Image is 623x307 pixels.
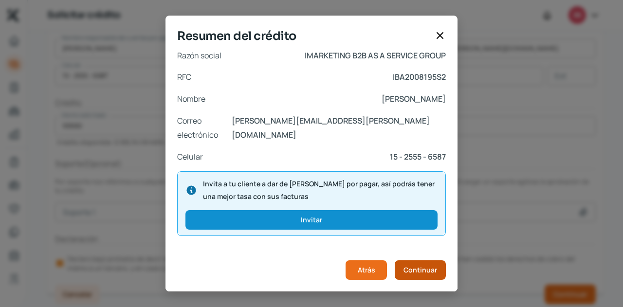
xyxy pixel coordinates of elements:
[177,27,430,45] span: Resumen del crédito
[177,92,205,106] p: Nombre
[177,150,203,164] p: Celular
[403,267,437,273] span: Continuar
[346,260,387,280] button: Atrás
[358,267,375,273] span: Atrás
[390,150,446,164] p: 15 - 2555 - 6587
[393,70,446,84] p: IBA2008195S2
[185,210,438,230] button: Invitar
[177,114,232,142] p: Correo electrónico
[301,217,322,223] span: Invitar
[177,70,191,84] p: RFC
[232,114,446,142] p: [PERSON_NAME][EMAIL_ADDRESS][PERSON_NAME][DOMAIN_NAME]
[177,49,221,63] p: Razón social
[395,260,446,280] button: Continuar
[305,49,446,63] p: IMARKETING B2B AS A SERVICE GROUP
[203,178,438,202] span: Invita a tu cliente a dar de [PERSON_NAME] por pagar, así podrás tener una mejor tasa con sus fac...
[382,92,446,106] p: [PERSON_NAME]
